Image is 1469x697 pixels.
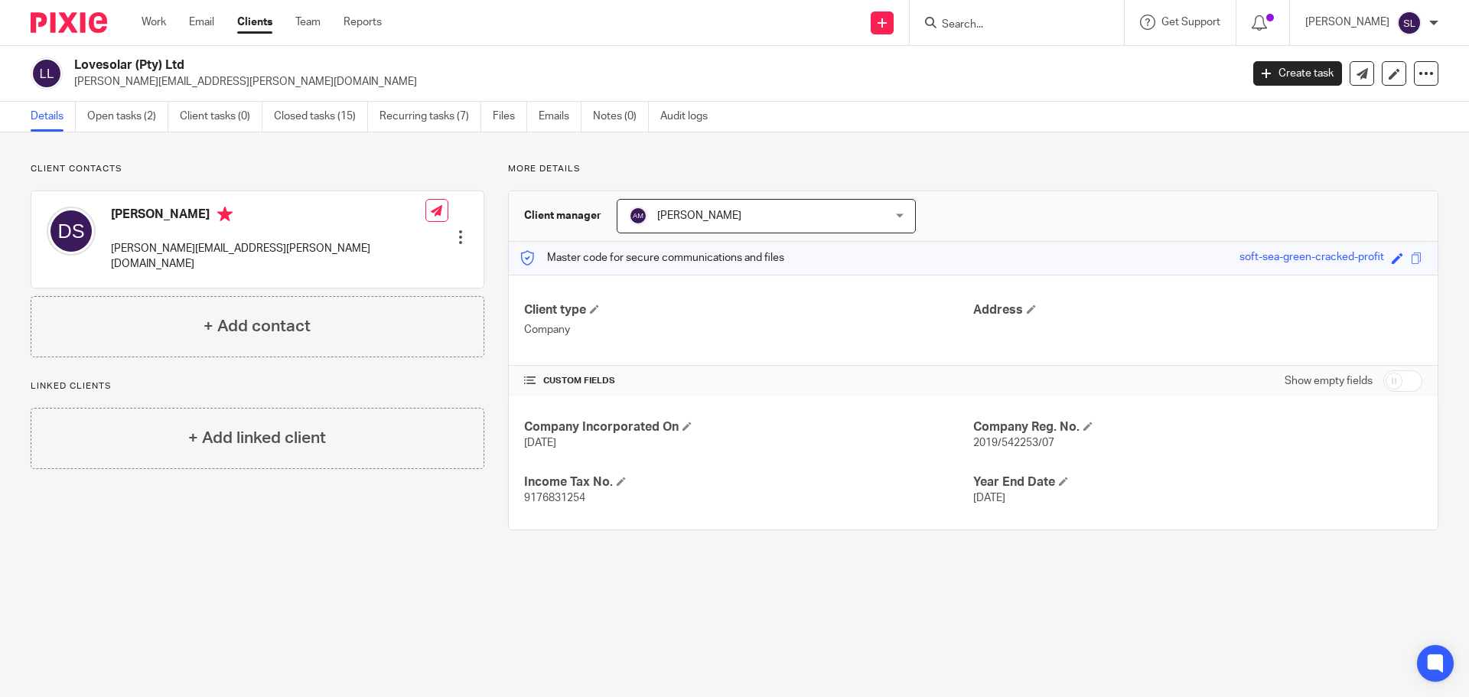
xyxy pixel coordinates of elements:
[87,102,168,132] a: Open tasks (2)
[31,163,484,175] p: Client contacts
[189,15,214,30] a: Email
[111,241,425,272] p: [PERSON_NAME][EMAIL_ADDRESS][PERSON_NAME][DOMAIN_NAME]
[295,15,321,30] a: Team
[31,57,63,90] img: svg%3E
[188,426,326,450] h4: + Add linked client
[593,102,649,132] a: Notes (0)
[31,380,484,392] p: Linked clients
[1239,249,1384,267] div: soft-sea-green-cracked-profit
[524,302,973,318] h4: Client type
[508,163,1438,175] p: More details
[31,12,107,33] img: Pixie
[1253,61,1342,86] a: Create task
[74,74,1230,90] p: [PERSON_NAME][EMAIL_ADDRESS][PERSON_NAME][DOMAIN_NAME]
[47,207,96,256] img: svg%3E
[539,102,581,132] a: Emails
[660,102,719,132] a: Audit logs
[973,474,1422,490] h4: Year End Date
[524,322,973,337] p: Company
[1305,15,1389,30] p: [PERSON_NAME]
[524,493,585,503] span: 9176831254
[180,102,262,132] a: Client tasks (0)
[344,15,382,30] a: Reports
[973,438,1054,448] span: 2019/542253/07
[274,102,368,132] a: Closed tasks (15)
[657,210,741,221] span: [PERSON_NAME]
[493,102,527,132] a: Files
[973,302,1422,318] h4: Address
[237,15,272,30] a: Clients
[379,102,481,132] a: Recurring tasks (7)
[520,250,784,265] p: Master code for secure communications and files
[1161,17,1220,28] span: Get Support
[524,208,601,223] h3: Client manager
[1397,11,1422,35] img: svg%3E
[973,419,1422,435] h4: Company Reg. No.
[629,207,647,225] img: svg%3E
[524,375,973,387] h4: CUSTOM FIELDS
[204,314,311,338] h4: + Add contact
[1285,373,1373,389] label: Show empty fields
[31,102,76,132] a: Details
[74,57,999,73] h2: Lovesolar (Pty) Ltd
[217,207,233,222] i: Primary
[940,18,1078,32] input: Search
[142,15,166,30] a: Work
[111,207,425,226] h4: [PERSON_NAME]
[524,419,973,435] h4: Company Incorporated On
[524,438,556,448] span: [DATE]
[973,493,1005,503] span: [DATE]
[524,474,973,490] h4: Income Tax No.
